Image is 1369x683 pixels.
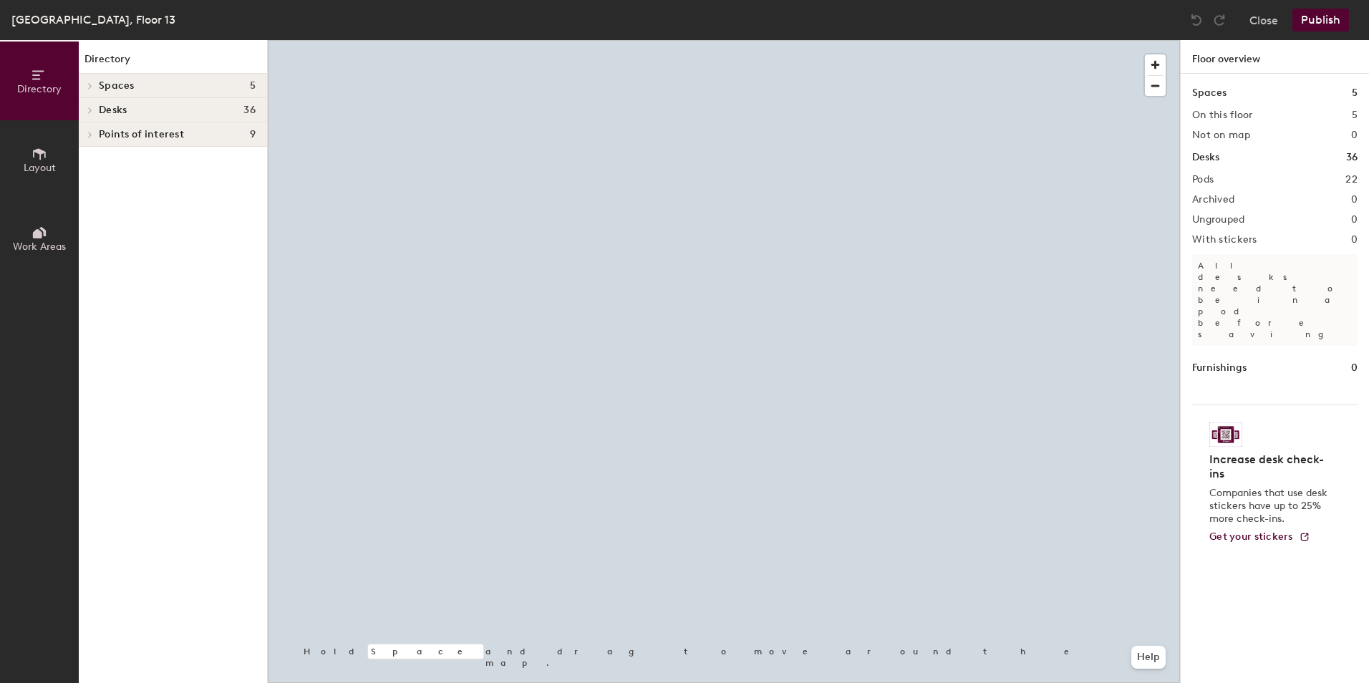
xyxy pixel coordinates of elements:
span: Directory [17,83,62,95]
h2: On this floor [1192,110,1253,121]
a: Get your stickers [1209,531,1310,543]
span: 5 [250,80,256,92]
h1: Spaces [1192,85,1227,101]
img: Redo [1212,13,1227,27]
button: Close [1249,9,1278,32]
h2: 0 [1351,234,1358,246]
p: All desks need to be in a pod before saving [1192,254,1358,346]
h1: 36 [1346,150,1358,165]
img: Undo [1189,13,1204,27]
h2: 0 [1351,130,1358,141]
span: Spaces [99,80,135,92]
button: Help [1131,646,1166,669]
h2: Pods [1192,174,1214,185]
h2: Ungrouped [1192,214,1245,226]
h2: With stickers [1192,234,1257,246]
h2: Not on map [1192,130,1250,141]
span: Get your stickers [1209,531,1293,543]
img: Sticker logo [1209,422,1242,447]
span: Desks [99,105,127,116]
h2: 0 [1351,214,1358,226]
span: 9 [250,129,256,140]
button: Publish [1292,9,1349,32]
h1: Desks [1192,150,1219,165]
p: Companies that use desk stickers have up to 25% more check-ins. [1209,487,1332,525]
h1: Floor overview [1181,40,1369,74]
span: Work Areas [13,241,66,253]
span: 36 [243,105,256,116]
h2: 0 [1351,194,1358,205]
h1: 0 [1351,360,1358,376]
h1: 5 [1352,85,1358,101]
h1: Directory [79,52,267,74]
h2: 22 [1345,174,1358,185]
h2: 5 [1352,110,1358,121]
span: Points of interest [99,129,184,140]
div: [GEOGRAPHIC_DATA], Floor 13 [11,11,175,29]
h2: Archived [1192,194,1234,205]
h4: Increase desk check-ins [1209,452,1332,481]
h1: Furnishings [1192,360,1247,376]
span: Layout [24,162,56,174]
